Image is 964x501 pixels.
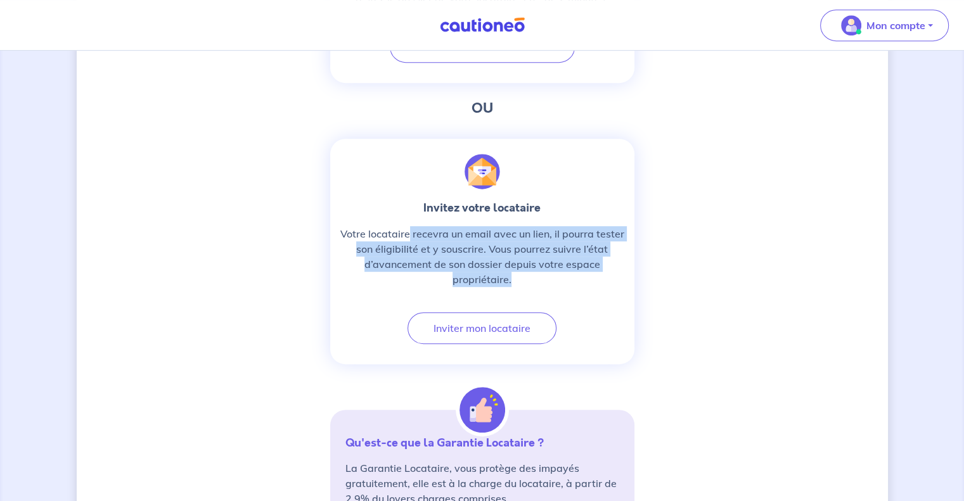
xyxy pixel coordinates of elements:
[465,154,500,189] img: illu_invit.svg
[423,200,541,216] strong: Invitez votre locataire
[330,98,634,118] h3: OU
[460,387,505,433] img: illu_alert_hand.svg
[408,312,556,344] button: Inviter mon locataire
[340,226,624,287] p: Votre locataire recevra un email avec un lien, il pourra tester son éligibilité et y souscrire. V...
[345,434,544,451] strong: Qu'est-ce que la Garantie Locataire ?
[820,10,949,41] button: illu_account_valid_menu.svgMon compte
[435,17,530,33] img: Cautioneo
[841,15,861,35] img: illu_account_valid_menu.svg
[866,18,925,33] p: Mon compte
